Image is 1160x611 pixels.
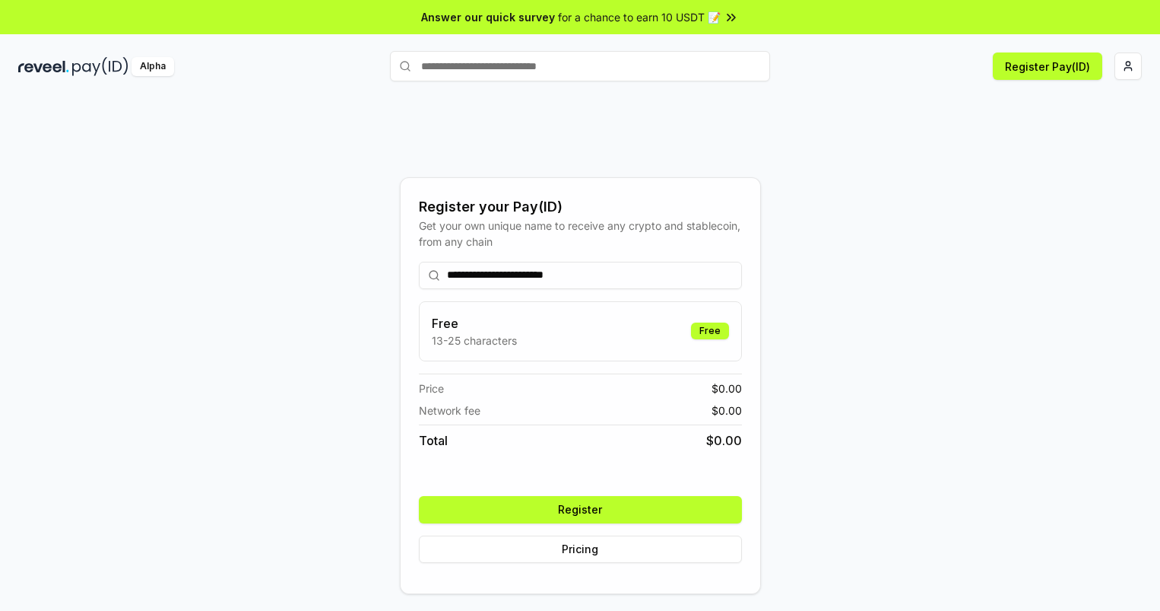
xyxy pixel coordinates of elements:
[132,57,174,76] div: Alpha
[712,403,742,418] span: $ 0.00
[432,333,517,348] p: 13-25 characters
[419,536,742,563] button: Pricing
[18,57,69,76] img: reveel_dark
[993,53,1102,80] button: Register Pay(ID)
[419,380,444,396] span: Price
[419,218,742,250] div: Get your own unique name to receive any crypto and stablecoin, from any chain
[706,431,742,450] span: $ 0.00
[712,380,742,396] span: $ 0.00
[72,57,128,76] img: pay_id
[421,9,555,25] span: Answer our quick survey
[419,496,742,523] button: Register
[419,431,448,450] span: Total
[558,9,721,25] span: for a chance to earn 10 USDT 📝
[691,323,729,339] div: Free
[432,314,517,333] h3: Free
[419,196,742,218] div: Register your Pay(ID)
[419,403,480,418] span: Network fee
